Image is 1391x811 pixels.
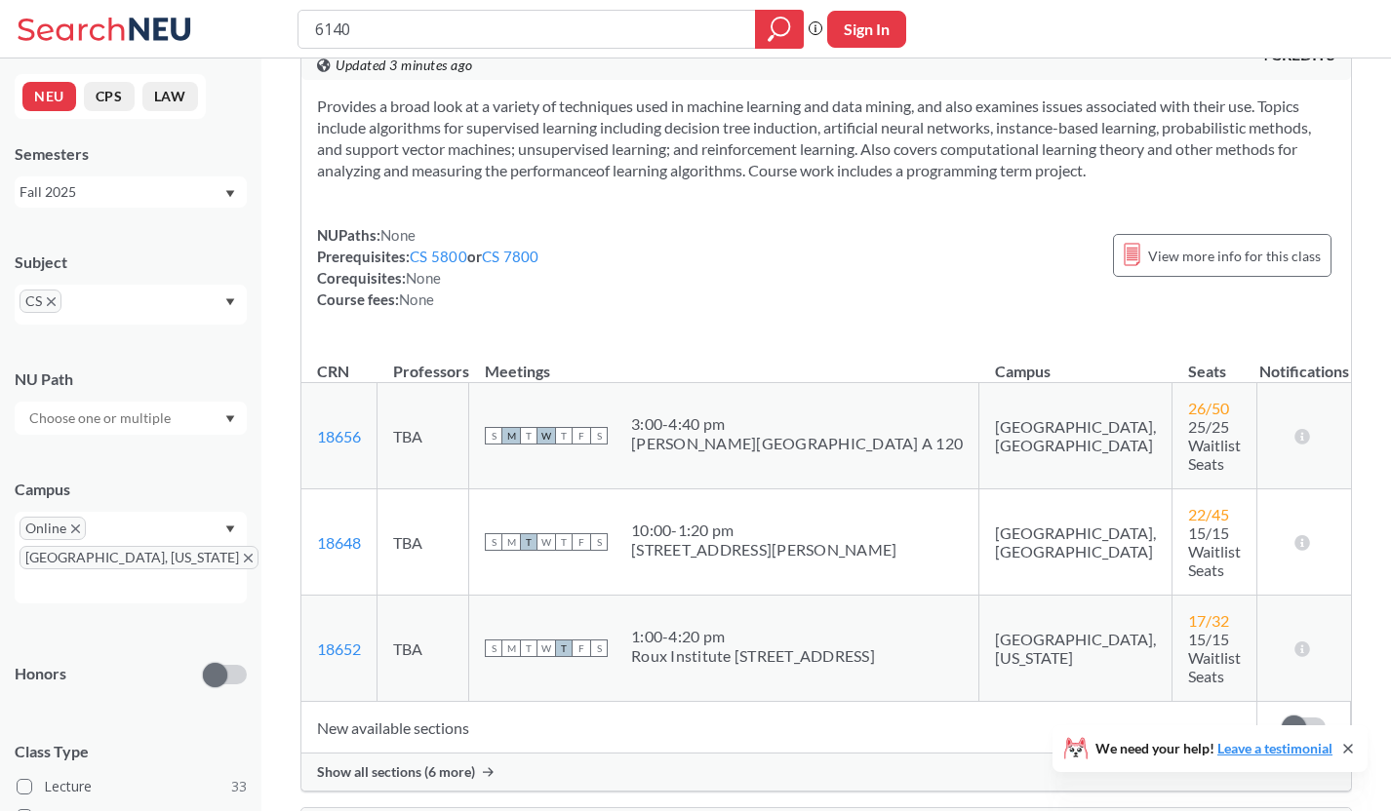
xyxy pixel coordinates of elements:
button: Sign In [827,11,906,48]
td: [GEOGRAPHIC_DATA], [GEOGRAPHIC_DATA] [979,489,1172,596]
div: [STREET_ADDRESS][PERSON_NAME] [631,540,896,560]
span: [GEOGRAPHIC_DATA], [US_STATE]X to remove pill [20,546,258,569]
span: M [502,533,520,551]
svg: Dropdown arrow [225,525,235,533]
span: W [537,533,555,551]
span: S [485,533,502,551]
td: TBA [378,383,469,489]
span: T [555,427,573,444]
a: CS 7800 [482,248,539,265]
button: LAW [142,82,198,111]
span: 17 / 32 [1188,611,1229,630]
span: F [573,533,590,551]
svg: Dropdown arrow [225,298,235,306]
td: [GEOGRAPHIC_DATA], [US_STATE] [979,596,1172,702]
button: NEU [22,82,76,111]
th: Campus [979,341,1172,383]
span: T [520,533,537,551]
span: M [502,427,520,444]
div: 1:00 - 4:20 pm [631,627,875,646]
td: [GEOGRAPHIC_DATA], [GEOGRAPHIC_DATA] [979,383,1172,489]
span: M [502,639,520,657]
span: View more info for this class [1148,244,1321,268]
th: Meetings [469,341,979,383]
a: 18652 [317,639,361,658]
a: CS 5800 [410,248,467,265]
span: S [485,639,502,657]
svg: magnifying glass [768,16,791,43]
td: New available sections [301,702,1257,753]
svg: Dropdown arrow [225,190,235,198]
span: 33 [231,776,247,797]
input: Choose one or multiple [20,406,183,430]
span: Show all sections (6 more) [317,763,475,781]
span: S [590,639,608,657]
button: CPS [84,82,135,111]
p: Honors [15,663,66,685]
div: 10:00 - 1:20 pm [631,521,896,540]
input: Class, professor, course number, "phrase" [313,13,741,46]
section: Provides a broad look at a variety of techniques used in machine learning and data mining, and al... [317,96,1335,181]
div: magnifying glass [755,10,804,49]
span: None [406,269,441,287]
span: F [573,427,590,444]
span: None [380,226,416,244]
span: S [590,427,608,444]
svg: X to remove pill [71,524,80,533]
span: 22 / 45 [1188,505,1229,523]
div: Subject [15,251,247,273]
svg: X to remove pill [244,554,253,562]
span: 15/15 Waitlist Seats [1188,630,1241,685]
span: 26 / 50 [1188,399,1229,417]
div: Campus [15,479,247,500]
div: OnlineX to remove pill[GEOGRAPHIC_DATA], [US_STATE]X to remove pillDropdown arrow [15,512,247,603]
a: 18656 [317,427,361,445]
span: T [520,427,537,444]
span: 25/25 Waitlist Seats [1188,417,1241,473]
span: T [555,639,573,657]
div: Show all sections (6 more) [301,753,1351,791]
span: T [520,639,537,657]
th: Notifications [1257,341,1351,383]
span: W [537,427,555,444]
span: S [590,533,608,551]
div: CRN [317,361,349,382]
div: NU Path [15,368,247,390]
span: Class Type [15,741,247,762]
span: W [537,639,555,657]
span: S [485,427,502,444]
span: Updated 3 minutes ago [336,55,473,76]
span: T [555,533,573,551]
label: Lecture [17,774,247,799]
div: Fall 2025Dropdown arrow [15,176,247,208]
span: 15/15 Waitlist Seats [1188,523,1241,579]
a: 18648 [317,533,361,552]
a: Leave a testimonial [1217,740,1332,756]
span: We need your help! [1095,742,1332,755]
div: Fall 2025 [20,181,223,203]
span: F [573,639,590,657]
td: TBA [378,596,469,702]
th: Seats [1172,341,1257,383]
span: None [399,290,434,308]
div: CSX to remove pillDropdown arrow [15,285,247,325]
span: CSX to remove pill [20,290,61,313]
svg: X to remove pill [47,297,56,306]
div: NUPaths: Prerequisites: or Corequisites: Course fees: [317,224,539,310]
svg: Dropdown arrow [225,415,235,423]
div: [PERSON_NAME][GEOGRAPHIC_DATA] A 120 [631,434,963,453]
div: 3:00 - 4:40 pm [631,414,963,434]
th: Professors [378,341,469,383]
div: Dropdown arrow [15,402,247,435]
div: Semesters [15,143,247,165]
td: TBA [378,489,469,596]
span: OnlineX to remove pill [20,517,86,540]
div: Roux Institute [STREET_ADDRESS] [631,646,875,666]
